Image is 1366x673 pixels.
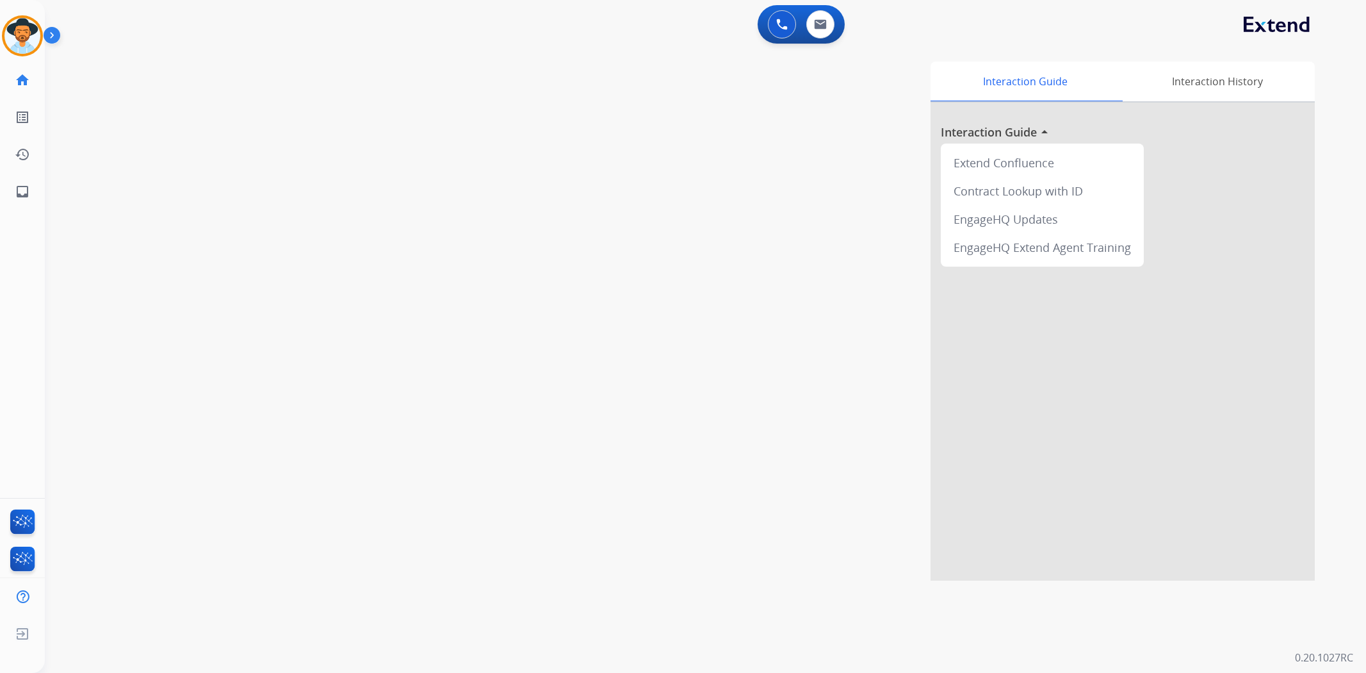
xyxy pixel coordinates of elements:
[15,110,30,125] mat-icon: list_alt
[15,184,30,199] mat-icon: inbox
[946,177,1139,205] div: Contract Lookup with ID
[946,149,1139,177] div: Extend Confluence
[946,205,1139,233] div: EngageHQ Updates
[15,147,30,162] mat-icon: history
[15,72,30,88] mat-icon: home
[931,62,1119,101] div: Interaction Guide
[1119,62,1315,101] div: Interaction History
[946,233,1139,262] div: EngageHQ Extend Agent Training
[4,18,40,54] img: avatar
[1295,650,1353,665] p: 0.20.1027RC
